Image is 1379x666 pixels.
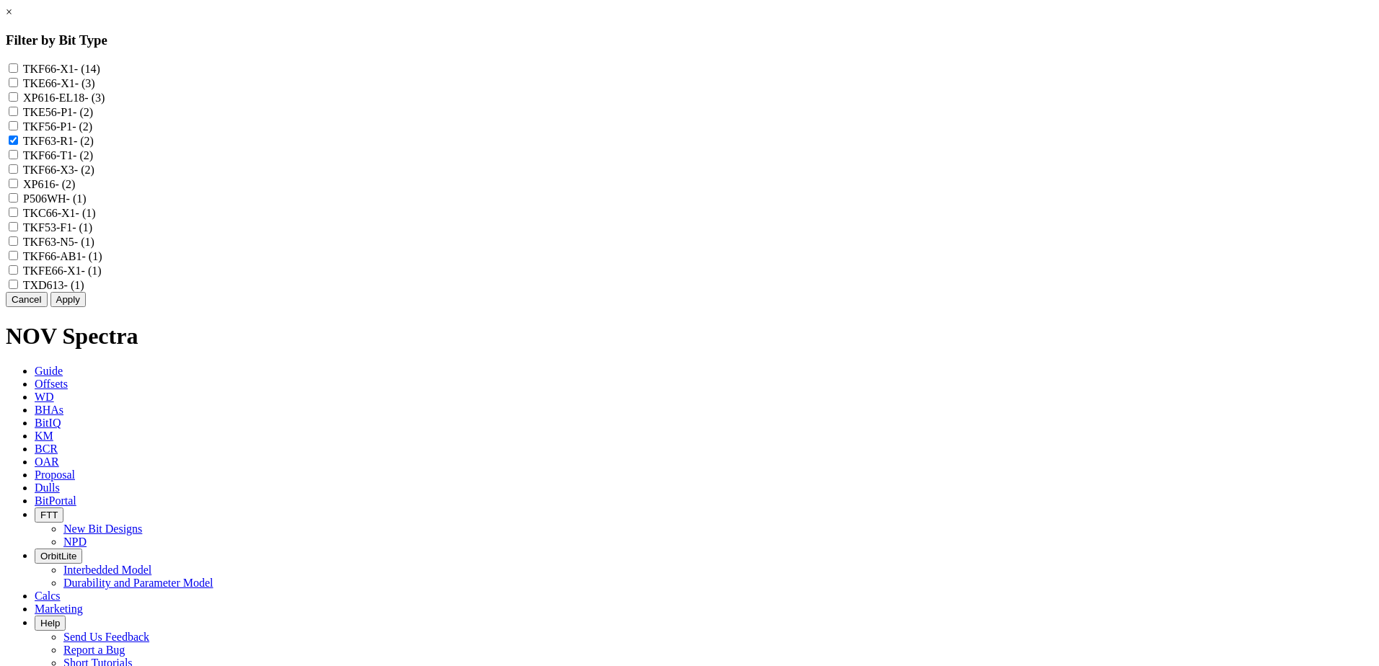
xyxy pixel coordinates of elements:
[72,221,92,234] span: - (1)
[81,265,102,277] span: - (1)
[35,469,75,481] span: Proposal
[74,164,94,176] span: - (2)
[35,391,54,403] span: WD
[23,279,84,291] label: TXD613
[35,404,63,416] span: BHAs
[35,603,83,615] span: Marketing
[23,207,96,219] label: TKC66-X1
[35,378,68,390] span: Offsets
[63,536,87,548] a: NPD
[35,443,58,455] span: BCR
[6,323,1373,350] h1: NOV Spectra
[50,292,86,307] button: Apply
[82,250,102,262] span: - (1)
[74,135,94,147] span: - (2)
[35,590,61,602] span: Calcs
[72,120,92,133] span: - (2)
[35,365,63,377] span: Guide
[63,644,125,656] a: Report a Bug
[35,417,61,429] span: BitIQ
[6,6,12,18] a: ×
[23,77,95,89] label: TKE66-X1
[6,32,1373,48] h3: Filter by Bit Type
[23,192,87,205] label: P506WH
[35,456,59,468] span: OAR
[23,221,92,234] label: TKF53-F1
[40,510,58,520] span: FTT
[74,236,94,248] span: - (1)
[23,106,93,118] label: TKE56-P1
[35,494,76,507] span: BitPortal
[23,178,75,190] label: XP616
[23,149,93,161] label: TKF66-T1
[76,207,96,219] span: - (1)
[55,178,75,190] span: - (2)
[63,564,151,576] a: Interbedded Model
[74,63,100,75] span: - (14)
[84,92,105,104] span: - (3)
[64,279,84,291] span: - (1)
[35,430,53,442] span: KM
[35,481,60,494] span: Dulls
[63,631,149,643] a: Send Us Feedback
[75,77,95,89] span: - (3)
[66,192,87,205] span: - (1)
[73,106,93,118] span: - (2)
[73,149,93,161] span: - (2)
[23,63,100,75] label: TKF66-X1
[63,523,142,535] a: New Bit Designs
[40,618,60,629] span: Help
[23,120,92,133] label: TKF56-P1
[23,164,94,176] label: TKF66-X3
[23,236,94,248] label: TKF63-N5
[23,265,102,277] label: TKFE66-X1
[23,250,102,262] label: TKF66-AB1
[23,135,94,147] label: TKF63-R1
[6,292,48,307] button: Cancel
[23,92,105,104] label: XP616-EL18
[40,551,76,561] span: OrbitLite
[63,577,213,589] a: Durability and Parameter Model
